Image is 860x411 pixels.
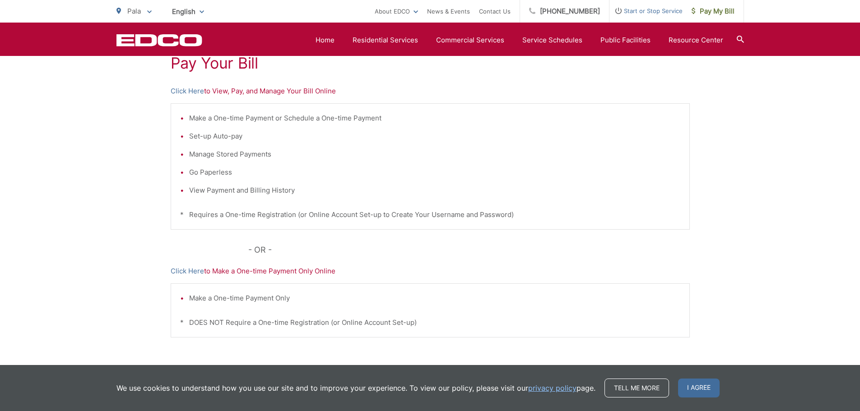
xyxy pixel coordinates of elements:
[375,6,418,17] a: About EDCO
[189,185,680,196] li: View Payment and Billing History
[669,35,723,46] a: Resource Center
[678,379,720,397] span: I agree
[189,113,680,124] li: Make a One-time Payment or Schedule a One-time Payment
[353,35,418,46] a: Residential Services
[189,131,680,142] li: Set-up Auto-pay
[127,7,141,15] span: Pala
[180,209,680,220] p: * Requires a One-time Registration (or Online Account Set-up to Create Your Username and Password)
[600,35,651,46] a: Public Facilities
[171,266,690,277] p: to Make a One-time Payment Only Online
[479,6,511,17] a: Contact Us
[528,383,576,393] a: privacy policy
[189,293,680,304] li: Make a One-time Payment Only
[248,243,690,257] p: - OR -
[180,317,680,328] p: * DOES NOT Require a One-time Registration (or Online Account Set-up)
[316,35,335,46] a: Home
[604,379,669,397] a: Tell me more
[171,86,204,97] a: Click Here
[427,6,470,17] a: News & Events
[171,86,690,97] p: to View, Pay, and Manage Your Bill Online
[436,35,504,46] a: Commercial Services
[189,167,680,178] li: Go Paperless
[189,149,680,160] li: Manage Stored Payments
[116,34,202,46] a: EDCD logo. Return to the homepage.
[116,383,595,393] p: We use cookies to understand how you use our site and to improve your experience. To view our pol...
[171,266,204,277] a: Click Here
[171,54,690,72] h1: Pay Your Bill
[692,6,734,17] span: Pay My Bill
[165,4,211,19] span: English
[522,35,582,46] a: Service Schedules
